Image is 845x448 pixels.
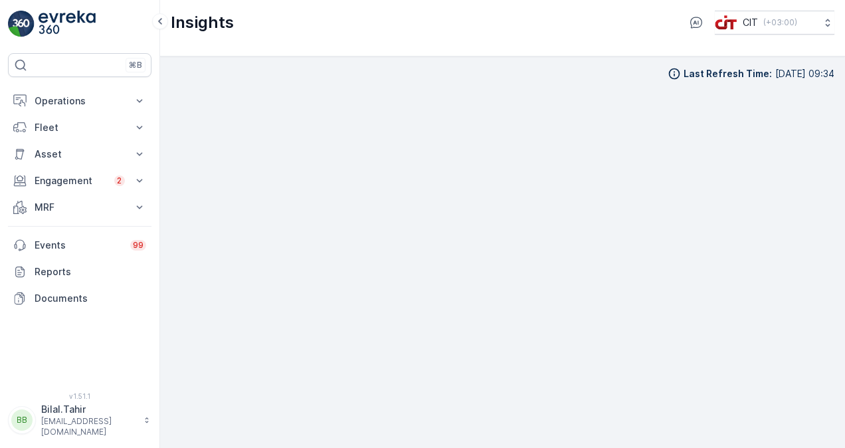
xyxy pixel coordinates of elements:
div: BB [11,409,33,431]
p: Insights [171,12,234,33]
img: cit-logo_pOk6rL0.png [715,15,737,30]
a: Events99 [8,232,151,259]
button: BBBilal.Tahir[EMAIL_ADDRESS][DOMAIN_NAME] [8,403,151,437]
p: 2 [116,175,123,187]
button: MRF [8,194,151,221]
button: CIT(+03:00) [715,11,834,35]
a: Reports [8,259,151,285]
p: MRF [35,201,125,214]
p: 99 [132,239,144,251]
img: logo [8,11,35,37]
p: [DATE] 09:34 [775,67,834,80]
img: logo_light-DOdMpM7g.png [39,11,96,37]
a: Documents [8,285,151,312]
p: Last Refresh Time : [684,67,772,80]
p: Events [35,239,122,252]
button: Operations [8,88,151,114]
p: Fleet [35,121,125,134]
button: Fleet [8,114,151,141]
p: Engagement [35,174,106,187]
p: Reports [35,265,146,279]
p: Bilal.Tahir [41,403,137,416]
p: ( +03:00 ) [763,17,797,28]
p: CIT [743,16,758,29]
p: Asset [35,148,125,161]
p: Documents [35,292,146,305]
p: ⌘B [129,60,142,70]
p: Operations [35,94,125,108]
button: Engagement2 [8,168,151,194]
p: [EMAIL_ADDRESS][DOMAIN_NAME] [41,416,137,437]
button: Asset [8,141,151,168]
span: v 1.51.1 [8,392,151,400]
